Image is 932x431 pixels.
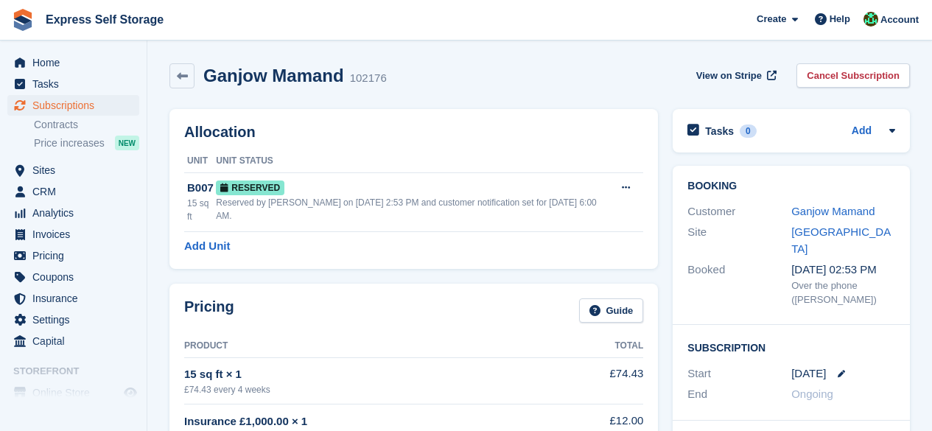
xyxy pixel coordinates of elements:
span: Settings [32,309,121,330]
div: Insurance £1,000.00 × 1 [184,413,569,430]
a: menu [7,203,139,223]
th: Unit Status [216,150,612,173]
th: Total [569,334,644,358]
span: View on Stripe [696,69,762,83]
th: Product [184,334,569,358]
span: Online Store [32,382,121,403]
span: Create [757,12,786,27]
div: Customer [687,203,791,220]
span: Sites [32,160,121,181]
a: menu [7,245,139,266]
span: Account [880,13,919,27]
div: Booked [687,262,791,307]
span: Analytics [32,203,121,223]
a: View on Stripe [690,63,779,88]
div: 102176 [350,70,387,87]
span: Pricing [32,245,121,266]
th: Unit [184,150,216,173]
a: [GEOGRAPHIC_DATA] [791,225,891,255]
h2: Tasks [705,125,734,138]
a: menu [7,224,139,245]
span: Reserved [216,181,284,195]
div: Over the phone ([PERSON_NAME]) [791,278,895,307]
a: menu [7,95,139,116]
div: Reserved by [PERSON_NAME] on [DATE] 2:53 PM and customer notification set for [DATE] 6:00 AM. [216,196,612,222]
h2: Allocation [184,124,643,141]
a: menu [7,52,139,73]
a: menu [7,288,139,309]
a: Cancel Subscription [796,63,910,88]
span: Insurance [32,288,121,309]
div: 0 [740,125,757,138]
a: Guide [579,298,644,323]
img: Shakiyra Davis [863,12,878,27]
a: menu [7,160,139,181]
a: menu [7,382,139,403]
div: End [687,386,791,403]
span: Storefront [13,364,147,379]
h2: Ganjow Mamand [203,66,344,85]
span: Price increases [34,136,105,150]
a: Price increases NEW [34,135,139,151]
a: menu [7,181,139,202]
div: B007 [187,180,216,197]
td: £74.43 [569,357,644,404]
a: Add [852,123,872,140]
h2: Booking [687,181,895,192]
img: stora-icon-8386f47178a22dfd0bd8f6a31ec36ba5ce8667c1dd55bd0f319d3a0aa187defe.svg [12,9,34,31]
span: Capital [32,331,121,351]
div: [DATE] 02:53 PM [791,262,895,278]
a: menu [7,331,139,351]
span: Invoices [32,224,121,245]
div: NEW [115,136,139,150]
div: 15 sq ft [187,197,216,223]
span: CRM [32,181,121,202]
a: Preview store [122,384,139,402]
span: Ongoing [791,388,833,400]
a: Express Self Storage [40,7,169,32]
a: menu [7,267,139,287]
a: Ganjow Mamand [791,205,875,217]
span: Subscriptions [32,95,121,116]
a: Contracts [34,118,139,132]
div: Site [687,224,791,257]
h2: Pricing [184,298,234,323]
span: Help [830,12,850,27]
span: Coupons [32,267,121,287]
time: 2025-08-19 00:00:00 UTC [791,365,826,382]
a: menu [7,74,139,94]
h2: Subscription [687,340,895,354]
a: menu [7,309,139,330]
span: Home [32,52,121,73]
div: 15 sq ft × 1 [184,366,569,383]
a: Add Unit [184,238,230,255]
div: £74.43 every 4 weeks [184,383,569,396]
div: Start [687,365,791,382]
span: Tasks [32,74,121,94]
